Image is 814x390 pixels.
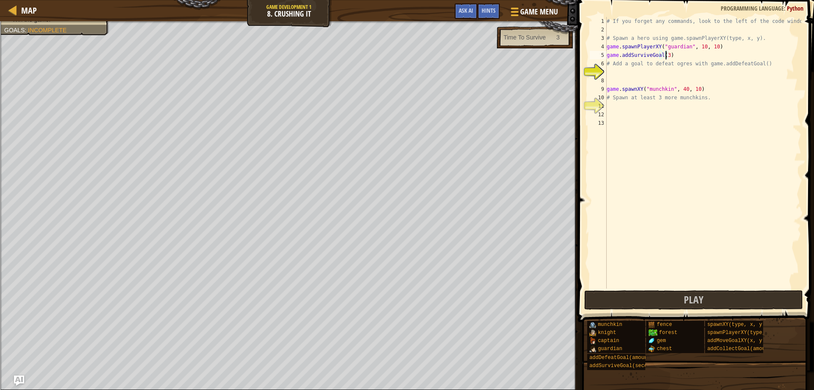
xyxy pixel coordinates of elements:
[590,42,607,51] div: 4
[504,33,546,42] div: Time To Survive
[657,338,666,344] span: gem
[590,110,607,119] div: 12
[3,34,811,42] div: Options
[657,322,672,328] span: fence
[454,3,477,19] button: Ask AI
[657,346,672,352] span: chest
[459,6,473,14] span: Ask AI
[3,3,811,11] div: Sort A > Z
[3,49,811,57] div: Rename
[589,363,660,369] span: addSurviveGoal(seconds)
[590,102,607,110] div: 11
[590,17,607,25] div: 1
[590,85,607,93] div: 9
[598,338,619,344] span: captain
[707,330,783,336] span: spawnPlayerXY(type, x, y)
[707,346,774,352] span: addCollectGoal(amount)
[3,42,811,49] div: Sign out
[584,290,803,310] button: Play
[590,93,607,102] div: 10
[590,34,607,42] div: 3
[3,11,811,19] div: Sort New > Old
[598,346,622,352] span: guardian
[504,3,563,23] button: Game Menu
[590,59,607,68] div: 6
[784,4,787,12] span: :
[3,57,811,65] div: Move To ...
[589,337,596,344] img: portrait.png
[707,322,765,328] span: spawnXY(type, x, y)
[590,76,607,85] div: 8
[589,345,596,352] img: portrait.png
[590,68,607,76] div: 7
[17,5,37,16] a: Map
[598,322,622,328] span: munchkin
[648,321,655,328] img: portrait.png
[21,5,37,16] span: Map
[598,330,616,336] span: knight
[648,345,655,352] img: portrait.png
[659,330,677,336] span: forest
[3,19,811,26] div: Move To ...
[556,33,560,42] div: 3
[590,119,607,127] div: 13
[787,4,803,12] span: Python
[590,25,607,34] div: 2
[3,26,811,34] div: Delete
[648,337,655,344] img: portrait.png
[684,293,703,306] span: Play
[482,6,496,14] span: Hints
[589,321,596,328] img: portrait.png
[590,51,607,59] div: 5
[589,329,596,336] img: portrait.png
[707,338,765,344] span: addMoveGoalXY(x, y)
[648,329,657,336] img: trees_1.png
[520,6,558,17] span: Game Menu
[14,376,24,386] button: Ask AI
[589,355,653,361] span: addDefeatGoal(amount)
[721,4,784,12] span: Programming language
